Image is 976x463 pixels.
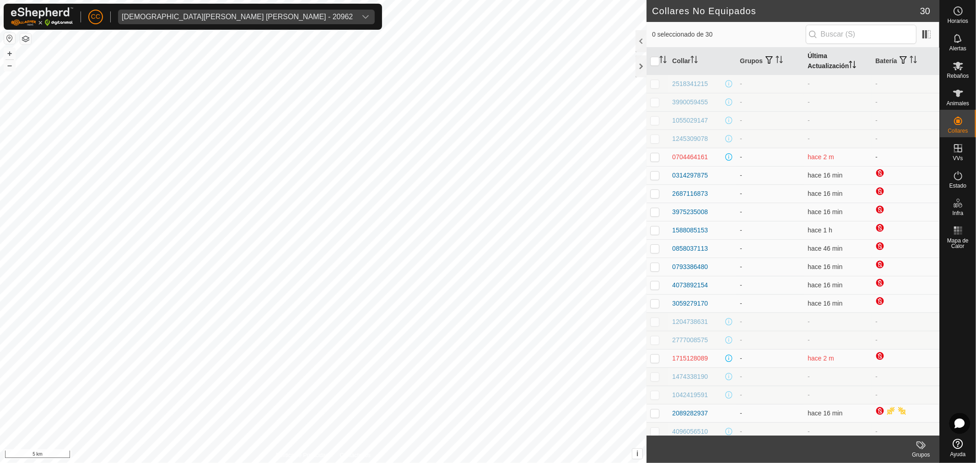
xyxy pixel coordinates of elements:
[920,4,930,18] span: 30
[872,367,939,386] td: -
[808,98,810,106] span: -
[903,451,939,459] div: Grupos
[672,116,708,125] div: 1055029147
[118,10,356,24] span: Jesus Vicente Iglesias Casas - 20962
[340,451,371,459] a: Contáctenos
[872,111,939,129] td: -
[736,148,804,166] td: -
[4,48,15,59] button: +
[808,245,842,252] span: 26 ago 2025, 12:05
[672,354,708,363] div: 1715128089
[808,409,842,417] span: 26 ago 2025, 12:35
[736,331,804,349] td: -
[736,367,804,386] td: -
[652,30,806,39] span: 0 seleccionado de 30
[4,60,15,71] button: –
[872,331,939,349] td: -
[808,428,810,435] span: -
[736,75,804,93] td: -
[872,312,939,331] td: -
[872,48,939,75] th: Batería
[276,451,329,459] a: Política de Privacidad
[808,391,810,398] span: -
[736,111,804,129] td: -
[672,79,708,89] div: 2518341215
[872,75,939,93] td: -
[672,226,708,235] div: 1588085153
[736,221,804,239] td: -
[952,210,963,216] span: Infra
[669,48,736,75] th: Collar
[636,450,638,458] span: i
[808,263,842,270] span: 26 ago 2025, 12:35
[672,335,708,345] div: 2777008575
[808,355,834,362] span: 23 jun 2025, 6:05
[804,48,872,75] th: Última Actualización
[947,73,969,79] span: Rebaños
[736,404,804,422] td: -
[808,281,842,289] span: 26 ago 2025, 12:35
[20,33,31,44] button: Capas del Mapa
[4,33,15,44] button: Restablecer Mapa
[632,449,642,459] button: i
[672,317,708,327] div: 1204738631
[776,57,783,65] p-sorticon: Activar para ordenar
[808,373,810,380] span: -
[672,244,708,253] div: 0858037113
[910,57,917,65] p-sorticon: Activar para ordenar
[736,166,804,184] td: -
[808,117,810,124] span: -
[808,208,842,215] span: 26 ago 2025, 12:35
[736,294,804,312] td: -
[122,13,353,21] div: [DEMOGRAPHIC_DATA][PERSON_NAME] [PERSON_NAME] - 20962
[11,7,73,26] img: Logo Gallagher
[806,25,917,44] input: Buscar (S)
[659,57,667,65] p-sorticon: Activar para ordenar
[872,148,939,166] td: -
[808,318,810,325] span: -
[672,152,708,162] div: 0704464161
[672,189,708,199] div: 2687116873
[808,153,834,161] span: 24 jun 2025, 18:45
[736,276,804,294] td: -
[736,386,804,404] td: -
[672,390,708,400] div: 1042419591
[672,171,708,180] div: 0314297875
[672,427,708,436] div: 4096056510
[736,129,804,148] td: -
[948,18,968,24] span: Horarios
[872,93,939,111] td: -
[91,12,100,22] span: CC
[808,226,832,234] span: 26 ago 2025, 11:35
[736,48,804,75] th: Grupos
[690,57,698,65] p-sorticon: Activar para ordenar
[736,258,804,276] td: -
[736,203,804,221] td: -
[950,452,966,457] span: Ayuda
[672,97,708,107] div: 3990059455
[672,409,708,418] div: 2089282937
[736,422,804,441] td: -
[672,280,708,290] div: 4073892154
[736,312,804,331] td: -
[808,135,810,142] span: -
[808,336,810,344] span: -
[672,207,708,217] div: 3975235008
[947,101,969,106] span: Animales
[949,46,966,51] span: Alertas
[736,93,804,111] td: -
[736,184,804,203] td: -
[872,422,939,441] td: -
[736,239,804,258] td: -
[652,5,920,16] h2: Collares No Equipados
[940,435,976,461] a: Ayuda
[808,80,810,87] span: -
[808,190,842,197] span: 26 ago 2025, 12:35
[672,299,708,308] div: 3059279170
[672,262,708,272] div: 0793386480
[948,128,968,134] span: Collares
[942,238,974,249] span: Mapa de Calor
[808,300,842,307] span: 26 ago 2025, 12:35
[808,172,842,179] span: 26 ago 2025, 12:35
[672,134,708,144] div: 1245309078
